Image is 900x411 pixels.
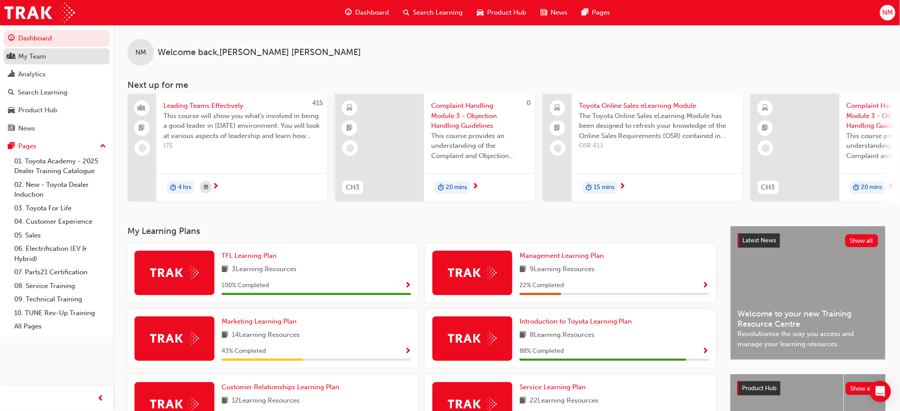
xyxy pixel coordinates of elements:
[448,397,497,411] img: Trak
[222,316,300,327] a: Marketing Learning Plan
[470,4,533,22] a: car-iconProduct Hub
[4,120,110,137] a: News
[150,332,199,345] img: Trak
[448,266,497,280] img: Trak
[846,382,879,395] button: Show all
[8,35,15,43] span: guage-icon
[127,94,327,201] a: 415Leading Teams EffectivelyThis course will show you what's involved in being a good leader in [...
[845,234,879,247] button: Show all
[579,141,736,151] span: OSR-EL1
[519,317,632,325] span: Introduction to Toyota Learning Plan
[888,183,894,191] span: next-icon
[880,5,896,20] button: NM
[222,281,269,291] span: 100 % Completed
[232,264,297,275] span: 3 Learning Resources
[11,292,110,306] a: 09. Technical Training
[413,8,463,18] span: Search Learning
[222,252,277,260] span: TFL Learning Plan
[530,330,595,341] span: 8 Learning Resources
[163,141,320,151] span: LTE
[11,229,110,242] a: 05. Sales
[4,28,110,138] button: DashboardMy TeamAnalyticsSearch LearningProduct HubNews
[18,51,46,62] div: My Team
[519,281,564,291] span: 22 % Completed
[446,182,467,193] span: 20 mins
[404,280,411,291] button: Show Progress
[346,144,354,152] span: learningRecordVerb_NONE-icon
[404,282,411,290] span: Show Progress
[4,3,75,23] img: Trak
[222,330,228,341] span: book-icon
[8,53,15,61] span: people-icon
[98,393,104,404] span: prev-icon
[592,8,610,18] span: Pages
[403,7,409,18] span: search-icon
[579,101,736,111] span: Toyota Online Sales eLearning Module
[527,99,531,107] span: 0
[355,8,389,18] span: Dashboard
[737,381,879,395] a: Product HubShow all
[4,66,110,83] a: Analytics
[11,202,110,215] a: 03. Toyota For Life
[448,332,497,345] img: Trak
[4,102,110,119] a: Product Hub
[222,395,228,407] span: book-icon
[519,346,564,356] span: 88 % Completed
[18,69,46,79] div: Analytics
[8,142,15,150] span: pages-icon
[870,381,891,402] div: Open Intercom Messenger
[404,348,411,356] span: Show Progress
[135,47,146,58] span: NM
[11,154,110,178] a: 01. Toyota Academy - 2025 Dealer Training Catalogue
[232,330,300,341] span: 14 Learning Resources
[762,103,769,114] span: learningResourceType_ELEARNING-icon
[113,80,900,90] h3: Next up for me
[742,384,777,392] span: Product Hub
[4,30,110,47] a: Dashboard
[533,4,575,22] a: news-iconNews
[575,4,617,22] a: pages-iconPages
[882,8,893,18] span: NM
[335,94,535,201] a: 0CH3Complaint Handling Module 3 - Objection Handling GuidelinesThis course provides an understand...
[347,123,353,134] span: booktick-icon
[345,7,352,18] span: guage-icon
[8,107,15,115] span: car-icon
[11,279,110,293] a: 08. Service Training
[127,226,716,236] h3: My Learning Plans
[8,125,15,133] span: news-icon
[586,182,592,194] span: duration-icon
[404,346,411,357] button: Show Progress
[519,264,526,275] span: book-icon
[530,395,599,407] span: 22 Learning Resources
[551,8,567,18] span: News
[519,383,586,391] span: Service Learning Plan
[582,7,588,18] span: pages-icon
[431,101,528,131] span: Complaint Handling Module 3 - Objection Handling Guidelines
[702,348,709,356] span: Show Progress
[431,131,528,161] span: This course provides an understanding of the Complaint and Objection Handling Guidelines to suppo...
[730,226,886,360] a: Latest NewsShow allWelcome to your new Training Resource CentreRevolutionise the way you access a...
[204,182,208,193] span: calendar-icon
[18,105,57,115] div: Product Hub
[762,144,770,152] span: learningRecordVerb_NONE-icon
[487,8,526,18] span: Product Hub
[477,7,484,18] span: car-icon
[853,182,860,194] span: duration-icon
[178,182,191,193] span: 4 hrs
[861,182,883,193] span: 20 mins
[530,264,595,275] span: 9 Learning Resources
[519,252,604,260] span: Management Learning Plan
[396,4,470,22] a: search-iconSearch Learning
[702,280,709,291] button: Show Progress
[738,309,878,329] span: Welcome to your new Training Resource Centre
[222,251,280,261] a: TFL Learning Plan
[347,103,353,114] span: learningResourceType_ELEARNING-icon
[312,99,323,107] span: 415
[139,123,145,134] span: booktick-icon
[702,282,709,290] span: Show Progress
[743,237,777,244] span: Latest News
[222,383,339,391] span: Customer Relationships Learning Plan
[540,7,547,18] span: news-icon
[222,264,228,275] span: book-icon
[738,233,878,248] a: Latest NewsShow all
